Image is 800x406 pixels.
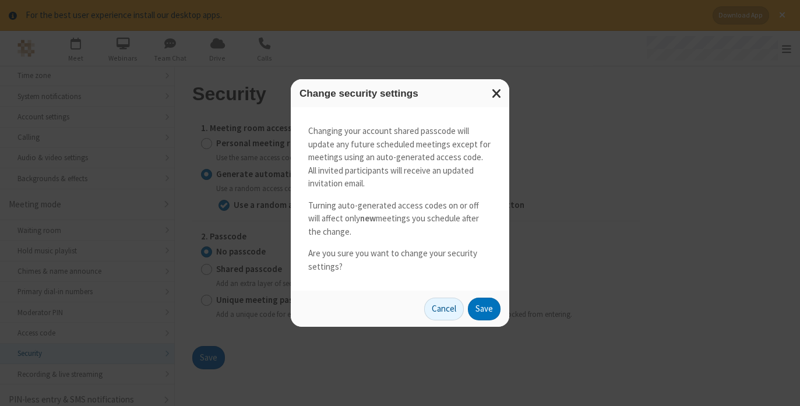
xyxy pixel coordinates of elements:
h3: Change security settings [299,88,501,99]
button: Close modal [485,79,509,108]
p: Are you sure you want to change your security settings? [308,247,492,273]
strong: new [360,213,376,224]
button: Cancel [424,298,464,321]
button: Save [468,298,501,321]
p: Turning auto-generated access codes on or off will affect only meetings you schedule after the ch... [308,199,492,239]
p: Changing your account shared passcode will update any future scheduled meetings except for meetin... [308,125,492,190]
